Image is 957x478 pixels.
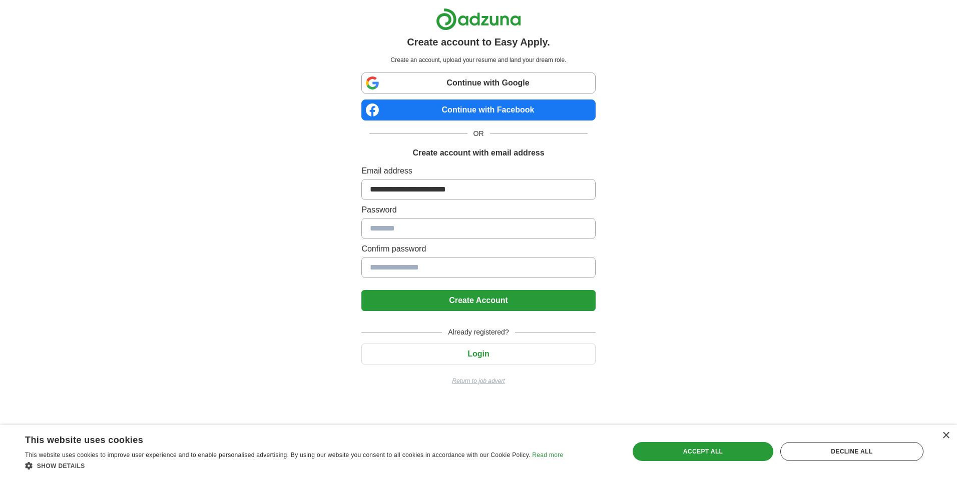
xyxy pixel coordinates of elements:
[361,72,595,93] a: Continue with Google
[361,243,595,255] label: Confirm password
[942,432,949,439] div: Close
[436,8,521,30] img: Adzuna logo
[412,147,544,159] h1: Create account with email address
[361,204,595,216] label: Password
[407,34,550,49] h1: Create account to Easy Apply.
[25,431,538,446] div: This website uses cookies
[361,99,595,120] a: Continue with Facebook
[361,290,595,311] button: Create Account
[780,442,923,461] div: Decline all
[25,460,563,470] div: Show details
[363,55,593,64] p: Create an account, upload your resume and land your dream role.
[361,165,595,177] label: Email address
[37,462,85,469] span: Show details
[25,451,531,458] span: This website uses cookies to improve user experience and to enable personalised advertising. By u...
[361,376,595,385] a: Return to job advert
[442,327,515,337] span: Already registered?
[532,451,563,458] a: Read more, opens a new window
[361,349,595,358] a: Login
[467,128,490,139] span: OR
[361,343,595,364] button: Login
[633,442,773,461] div: Accept all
